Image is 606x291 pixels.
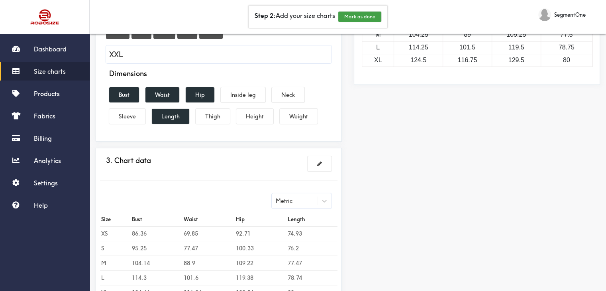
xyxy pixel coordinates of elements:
td: 80 [541,54,592,67]
td: 104.14 [131,256,182,271]
b: M [101,260,106,267]
td: 116.75 [443,54,492,67]
img: SegmentOne [538,8,551,21]
th: Hip [235,212,286,226]
td: L [362,41,394,54]
td: 124.5 [394,54,443,67]
input: Small, Medium, Large [106,45,331,63]
td: 129.5 [492,54,541,67]
div: Add your size charts [249,6,387,28]
td: 69.85 [182,226,234,241]
button: Hip [186,87,214,102]
span: M [153,26,175,39]
td: 100.33 [235,241,286,256]
td: 74.93 [286,226,337,241]
button: Inside leg [221,87,265,102]
h3: 3. Chart data [106,156,151,165]
button: Sleeve [109,109,145,124]
th: Size [100,212,131,226]
span: XL [199,26,223,39]
span: SegmentOne [554,10,586,19]
td: 78.74 [286,271,337,285]
td: 109.22 [235,256,286,271]
td: 119.38 [235,271,286,285]
td: 114.25 [394,41,443,54]
button: Neck [272,87,304,102]
td: 114.3 [131,271,182,285]
th: Bust [131,212,182,226]
td: 109.25 [492,29,541,41]
button: Mark as done [338,12,381,22]
span: Billing [34,134,52,142]
td: 77.47 [286,256,337,271]
td: 101.6 [182,271,234,285]
b: L [101,274,104,281]
img: Robosize [15,6,75,28]
span: Dashboard [34,45,67,53]
td: 76.2 [286,241,337,256]
td: 89 [443,29,492,41]
td: M [362,29,394,41]
button: Thigh [196,109,230,124]
td: 88.9 [182,256,234,271]
td: 86.36 [131,226,182,241]
th: Length [286,212,337,226]
td: 119.5 [492,41,541,54]
td: 77.47 [182,241,234,256]
span: S [131,26,151,39]
span: Settings [34,179,58,187]
b: XS [101,230,108,237]
b: S [101,245,104,252]
button: Waist [145,87,179,102]
td: XL [362,54,394,67]
div: Metric [276,197,292,205]
button: Height [236,109,273,124]
span: Fabrics [34,112,55,120]
button: Length [152,109,189,124]
th: Waist [182,212,234,226]
td: 77.5 [541,29,592,41]
span: Size charts [34,67,66,75]
td: 101.5 [443,41,492,54]
td: 95.25 [131,241,182,256]
button: Bust [109,87,139,102]
span: Help [34,201,48,209]
td: 78.75 [541,41,592,54]
td: 104.25 [394,29,443,41]
span: Products [34,90,60,98]
span: L [177,26,197,39]
span: XS [106,26,129,39]
span: Analytics [34,157,61,165]
b: Step 2: [255,12,276,20]
button: Weight [280,109,318,124]
td: 92.71 [235,226,286,241]
h4: Dimensions [109,69,147,78]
